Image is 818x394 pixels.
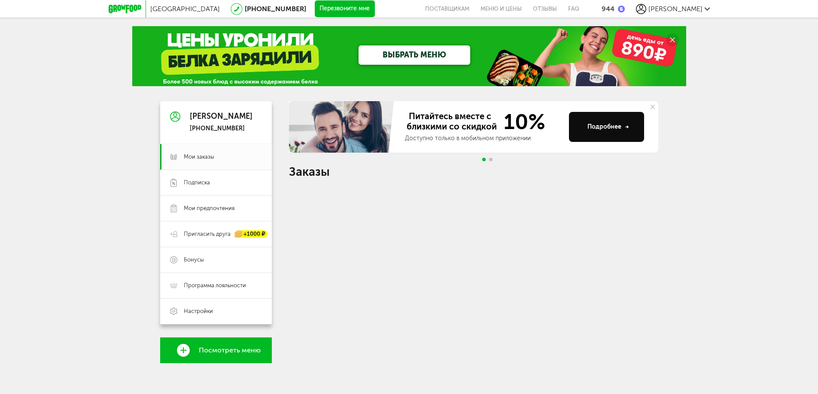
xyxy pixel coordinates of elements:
button: Подробнее [569,112,644,142]
span: Мои предпочтения [184,205,234,212]
div: [PERSON_NAME] [190,112,252,121]
div: Подробнее [587,123,629,131]
button: Перезвоните мне [315,0,375,18]
span: Подписка [184,179,210,186]
span: Бонусы [184,256,204,264]
a: Посмотреть меню [160,337,272,363]
div: +1000 ₽ [235,231,268,238]
span: Go to slide 2 [489,158,493,161]
h1: Заказы [289,166,658,177]
div: [PHONE_NUMBER] [190,125,252,132]
span: [PERSON_NAME] [648,5,702,13]
span: Программа лояльности [184,282,246,289]
a: Мои заказы [160,144,272,170]
a: Пригласить друга +1000 ₽ [160,221,272,247]
img: family-banner.579af9d.jpg [289,101,396,153]
a: Настройки [160,298,272,324]
div: Доступно только в мобильном приложении [405,134,562,143]
span: Настройки [184,307,213,315]
a: [PHONE_NUMBER] [245,5,306,13]
span: Go to slide 1 [482,158,486,161]
a: Программа лояльности [160,273,272,298]
img: bonus_b.cdccf46.png [618,6,625,12]
div: 944 [602,5,614,13]
span: Питайтесь вместе с близкими со скидкой [405,111,499,132]
span: [GEOGRAPHIC_DATA] [150,5,220,13]
a: ВЫБРАТЬ МЕНЮ [359,45,470,65]
a: Подписка [160,170,272,195]
span: Пригласить друга [184,230,231,238]
a: Мои предпочтения [160,195,272,221]
span: Посмотреть меню [199,346,261,354]
span: 10% [499,111,545,132]
a: Бонусы [160,247,272,273]
span: Мои заказы [184,153,214,161]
